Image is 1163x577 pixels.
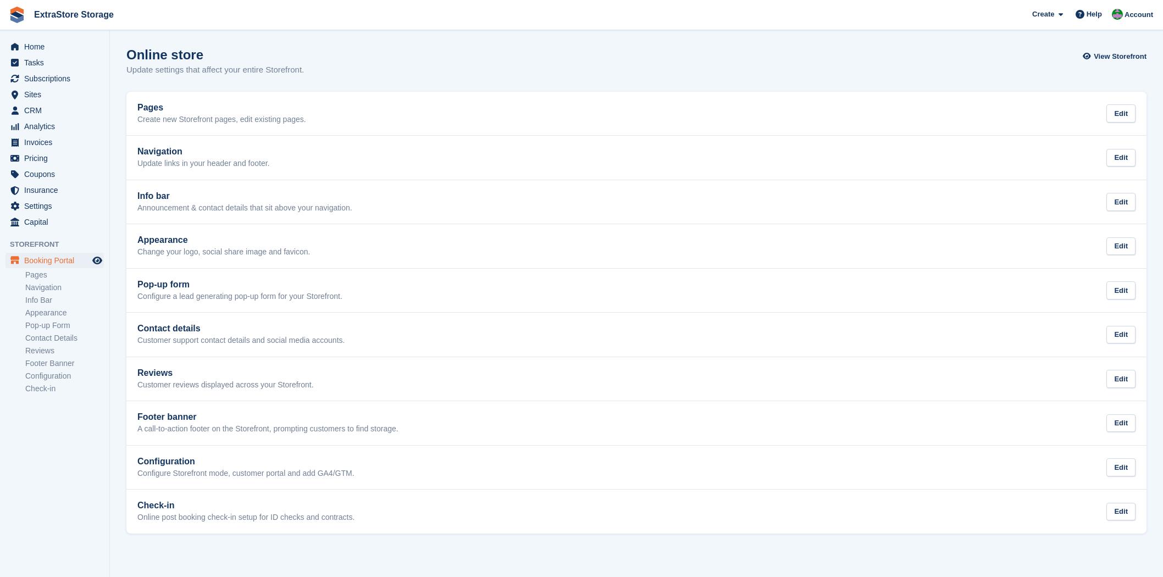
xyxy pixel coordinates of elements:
a: Pages Create new Storefront pages, edit existing pages. Edit [126,92,1147,136]
a: menu [5,135,104,150]
a: Appearance Change your logo, social share image and favicon. Edit [126,224,1147,268]
p: Announcement & contact details that sit above your navigation. [137,203,352,213]
a: Contact details Customer support contact details and social media accounts. Edit [126,313,1147,357]
a: Check-in [25,384,104,394]
h2: Pages [137,103,306,113]
span: Subscriptions [24,71,90,86]
span: Help [1087,9,1102,20]
span: Account [1125,9,1153,20]
h2: Appearance [137,235,310,245]
p: Change your logo, social share image and favicon. [137,247,310,257]
span: Settings [24,198,90,214]
a: Pop-up form Configure a lead generating pop-up form for your Storefront. Edit [126,269,1147,313]
a: Pages [25,270,104,280]
a: Info bar Announcement & contact details that sit above your navigation. Edit [126,180,1147,224]
a: Configuration Configure Storefront mode, customer portal and add GA4/GTM. Edit [126,446,1147,490]
span: Pricing [24,151,90,166]
a: Footer Banner [25,358,104,369]
div: Edit [1106,237,1136,256]
span: View Storefront [1094,51,1147,62]
div: Edit [1106,193,1136,211]
a: menu [5,119,104,134]
h2: Footer banner [137,412,398,422]
div: Edit [1106,458,1136,476]
div: Edit [1106,414,1136,432]
a: Check-in Online post booking check-in setup for ID checks and contracts. Edit [126,490,1147,534]
a: menu [5,103,104,118]
div: Edit [1106,149,1136,167]
span: CRM [24,103,90,118]
span: Storefront [10,239,109,250]
a: Pop-up Form [25,320,104,331]
img: stora-icon-8386f47178a22dfd0bd8f6a31ec36ba5ce8667c1dd55bd0f319d3a0aa187defe.svg [9,7,25,23]
a: Footer banner A call-to-action footer on the Storefront, prompting customers to find storage. Edit [126,401,1147,445]
p: Configure a lead generating pop-up form for your Storefront. [137,292,342,302]
a: menu [5,182,104,198]
span: Analytics [24,119,90,134]
a: Configuration [25,371,104,381]
h2: Contact details [137,324,345,334]
h2: Info bar [137,191,352,201]
a: Navigation [25,282,104,293]
a: menu [5,55,104,70]
a: Info Bar [25,295,104,306]
p: Customer support contact details and social media accounts. [137,336,345,346]
span: Capital [24,214,90,230]
p: Configure Storefront mode, customer portal and add GA4/GTM. [137,469,355,479]
span: Insurance [24,182,90,198]
h2: Reviews [137,368,314,378]
div: Edit [1106,503,1136,521]
p: Create new Storefront pages, edit existing pages. [137,115,306,125]
a: menu [5,198,104,214]
h2: Navigation [137,147,270,157]
span: Coupons [24,167,90,182]
h2: Configuration [137,457,355,467]
a: menu [5,167,104,182]
p: Customer reviews displayed across your Storefront. [137,380,314,390]
p: Update links in your header and footer. [137,159,270,169]
a: Navigation Update links in your header and footer. Edit [126,136,1147,180]
a: menu [5,71,104,86]
p: Update settings that affect your entire Storefront. [126,64,304,76]
img: Grant Daniel [1112,9,1123,20]
a: menu [5,151,104,166]
a: Reviews [25,346,104,356]
p: Online post booking check-in setup for ID checks and contracts. [137,513,355,523]
a: menu [5,39,104,54]
span: Home [24,39,90,54]
a: menu [5,87,104,102]
a: View Storefront [1086,47,1147,65]
a: Reviews Customer reviews displayed across your Storefront. Edit [126,357,1147,401]
p: A call-to-action footer on the Storefront, prompting customers to find storage. [137,424,398,434]
div: Edit [1106,370,1136,388]
a: Contact Details [25,333,104,343]
span: Create [1032,9,1054,20]
span: Invoices [24,135,90,150]
span: Sites [24,87,90,102]
a: Preview store [91,254,104,267]
span: Booking Portal [24,253,90,268]
div: Edit [1106,104,1136,123]
a: menu [5,253,104,268]
h2: Pop-up form [137,280,342,290]
a: menu [5,214,104,230]
h2: Check-in [137,501,355,511]
a: ExtraStore Storage [30,5,118,24]
h1: Online store [126,47,304,62]
div: Edit [1106,281,1136,299]
div: Edit [1106,326,1136,344]
a: Appearance [25,308,104,318]
span: Tasks [24,55,90,70]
